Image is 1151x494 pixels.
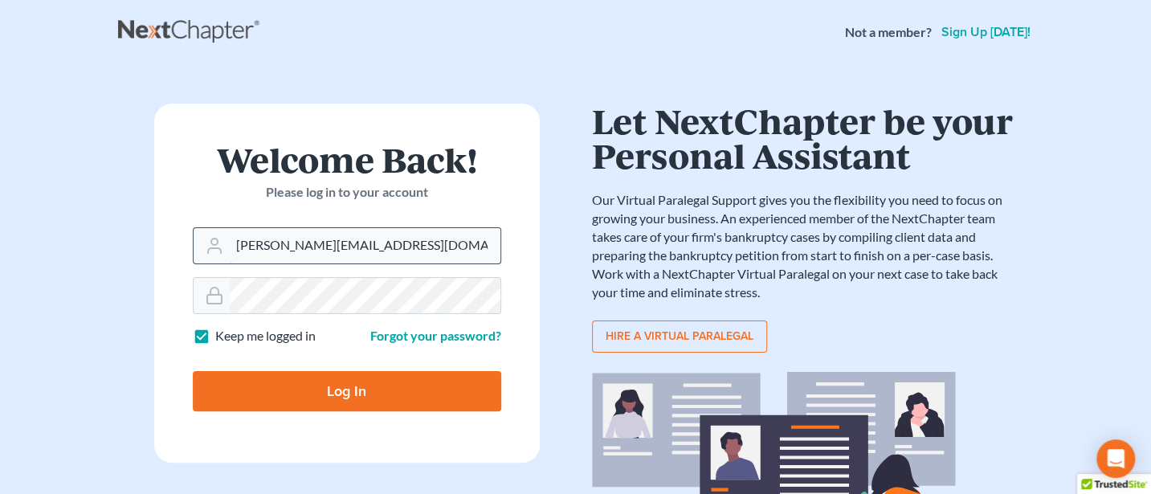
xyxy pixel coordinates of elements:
a: Sign up [DATE]! [938,26,1034,39]
a: Hire a virtual paralegal [592,320,767,353]
p: Our Virtual Paralegal Support gives you the flexibility you need to focus on growing your busines... [592,191,1018,301]
div: Open Intercom Messenger [1096,439,1135,478]
p: Please log in to your account [193,183,501,202]
input: Log In [193,371,501,411]
a: Forgot your password? [370,328,501,343]
h1: Welcome Back! [193,142,501,177]
h1: Let NextChapter be your Personal Assistant [592,104,1018,172]
input: Email Address [230,228,500,263]
label: Keep me logged in [215,327,316,345]
strong: Not a member? [845,23,932,42]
